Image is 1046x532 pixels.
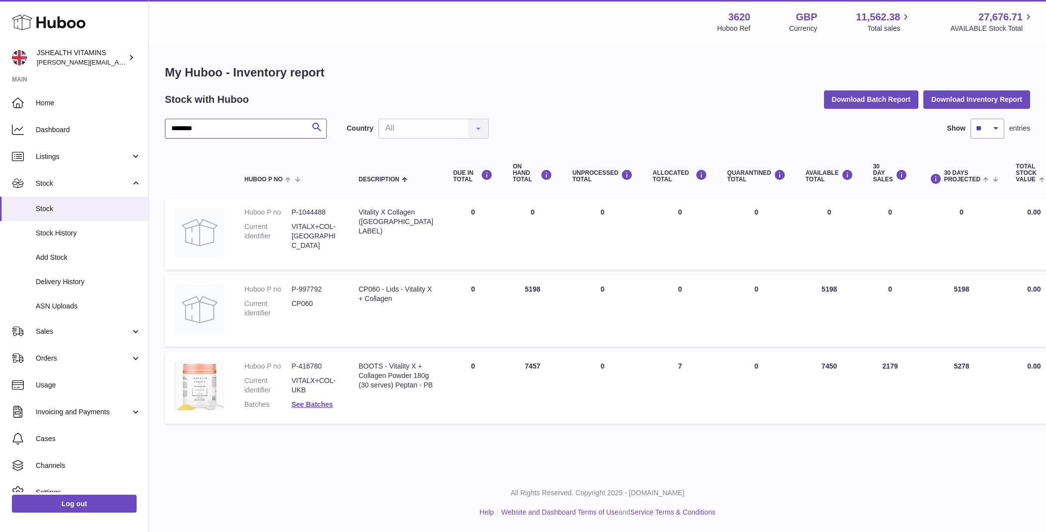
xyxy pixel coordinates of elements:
dd: VITALX+COL-UKB [292,376,339,395]
span: Invoicing and Payments [36,407,131,417]
td: 0 [443,352,503,424]
span: Delivery History [36,277,141,287]
label: Show [947,124,966,133]
li: and [498,508,715,517]
td: 0 [643,198,717,270]
span: Huboo P no [244,176,283,183]
dd: P-997792 [292,285,339,294]
td: 0 [562,198,643,270]
span: Stock [36,204,141,214]
td: 0 [562,275,643,347]
a: Help [480,508,494,516]
td: 7457 [503,352,562,424]
span: Sales [36,327,131,336]
div: ON HAND Total [513,163,552,183]
span: 0 [754,362,758,370]
span: Listings [36,152,131,161]
dd: VITALX+COL-[GEOGRAPHIC_DATA] [292,222,339,250]
img: product image [175,208,224,257]
span: Home [36,98,141,108]
a: Log out [12,495,137,513]
td: 0 [643,275,717,347]
span: Dashboard [36,125,141,135]
span: 0.00 [1027,362,1041,370]
div: BOOTS - Vitality X + Collagen Powder 180g (30 serves) Peptan - PB [359,362,433,390]
button: Download Inventory Report [923,90,1030,108]
td: 0 [503,198,562,270]
span: entries [1009,124,1030,133]
td: 0 [443,198,503,270]
button: Download Batch Report [824,90,919,108]
span: Total stock value [1016,163,1037,183]
td: 0 [863,198,917,270]
span: 0.00 [1027,208,1041,216]
div: Vitality X Collagen ([GEOGRAPHIC_DATA] LABEL) [359,208,433,236]
span: Description [359,176,399,183]
dt: Huboo P no [244,208,292,217]
td: 5198 [917,275,1006,347]
dd: P-416780 [292,362,339,371]
td: 0 [562,352,643,424]
td: 7 [643,352,717,424]
span: 30 DAYS PROJECTED [944,170,980,183]
div: QUARANTINED Total [727,169,786,183]
a: Website and Dashboard Terms of Use [501,508,618,516]
a: See Batches [292,400,333,408]
div: AVAILABLE Total [806,169,853,183]
div: Huboo Ref [717,24,750,33]
span: [PERSON_NAME][EMAIL_ADDRESS][DOMAIN_NAME] [37,58,199,66]
dd: CP060 [292,299,339,318]
span: Usage [36,380,141,390]
dt: Huboo P no [244,362,292,371]
img: francesca@jshealthvitamins.com [12,50,27,65]
div: UNPROCESSED Total [572,169,633,183]
p: All Rights Reserved. Copyright 2025 - [DOMAIN_NAME] [157,488,1038,498]
h2: Stock with Huboo [165,93,249,106]
dt: Current identifier [244,299,292,318]
td: 0 [796,198,863,270]
div: Currency [789,24,818,33]
dt: Huboo P no [244,285,292,294]
a: 27,676.71 AVAILABLE Stock Total [950,10,1034,33]
span: Stock History [36,228,141,238]
div: ALLOCATED Total [653,169,707,183]
span: Settings [36,488,141,497]
span: 0.00 [1027,285,1041,293]
td: 7450 [796,352,863,424]
td: 5198 [796,275,863,347]
div: 30 DAY SALES [873,163,907,183]
div: CP060 - Lids - Vitality X + Collagen [359,285,433,304]
strong: 3620 [728,10,750,24]
span: ASN Uploads [36,302,141,311]
img: product image [175,362,224,410]
span: Cases [36,434,141,444]
td: 0 [863,275,917,347]
dt: Current identifier [244,376,292,395]
div: DUE IN TOTAL [453,169,493,183]
span: Channels [36,461,141,470]
dt: Current identifier [244,222,292,250]
a: Service Terms & Conditions [630,508,716,516]
td: 2179 [863,352,917,424]
span: 0 [754,208,758,216]
td: 5198 [503,275,562,347]
dt: Batches [244,400,292,409]
td: 0 [443,275,503,347]
span: Orders [36,354,131,363]
h1: My Huboo - Inventory report [165,65,1030,80]
span: Add Stock [36,253,141,262]
a: 11,562.38 Total sales [856,10,911,33]
span: Stock [36,179,131,188]
strong: GBP [796,10,817,24]
label: Country [347,124,374,133]
dd: P-1044488 [292,208,339,217]
span: AVAILABLE Stock Total [950,24,1034,33]
span: 27,676.71 [978,10,1023,24]
span: 11,562.38 [856,10,900,24]
span: 0 [754,285,758,293]
span: Total sales [867,24,911,33]
td: 0 [917,198,1006,270]
td: 5278 [917,352,1006,424]
div: JSHEALTH VITAMINS [37,48,126,67]
img: product image [175,285,224,334]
